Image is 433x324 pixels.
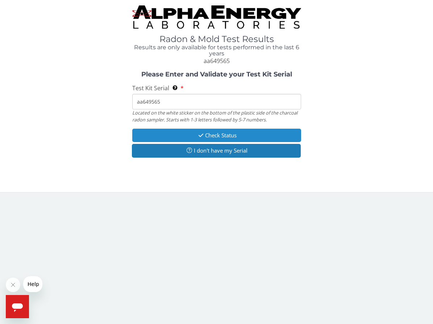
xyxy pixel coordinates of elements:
[132,109,301,123] div: Located on the white sticker on the bottom of the plastic side of the charcoal radon sampler. Sta...
[6,278,20,292] iframe: Close message
[132,34,301,44] h1: Radon & Mold Test Results
[132,44,301,57] h4: Results are only available for tests performed in the last 6 years
[204,57,230,65] span: aa649565
[132,129,301,142] button: Check Status
[23,276,42,292] iframe: Message from company
[132,144,301,157] button: I don't have my Serial
[132,84,169,92] span: Test Kit Serial
[6,295,29,318] iframe: Button to launch messaging window
[132,5,301,29] img: TightCrop.jpg
[141,70,292,78] strong: Please Enter and Validate your Test Kit Serial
